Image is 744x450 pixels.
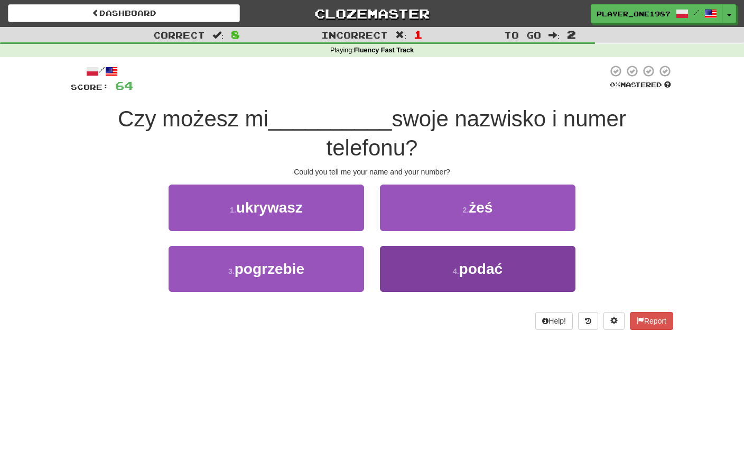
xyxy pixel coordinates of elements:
[228,267,235,275] small: 3 .
[395,31,407,40] span: :
[380,246,575,292] button: 4.podać
[230,206,236,214] small: 1 .
[8,4,240,22] a: Dashboard
[535,312,573,330] button: Help!
[236,199,303,216] span: ukrywasz
[694,8,699,16] span: /
[327,106,626,160] span: swoje nazwisko i numer telefonu?
[608,80,673,90] div: Mastered
[212,31,224,40] span: :
[118,106,268,131] span: Czy możesz mi
[630,312,673,330] button: Report
[231,28,240,41] span: 8
[169,246,364,292] button: 3.pogrzebie
[169,185,364,231] button: 1.ukrywasz
[453,267,459,275] small: 4 .
[321,30,388,40] span: Incorrect
[380,185,575,231] button: 2.żeś
[578,312,598,330] button: Round history (alt+y)
[71,82,109,91] span: Score:
[115,79,133,92] span: 64
[548,31,560,40] span: :
[71,167,673,177] div: Could you tell me your name and your number?
[71,65,133,78] div: /
[354,47,414,54] strong: Fluency Fast Track
[504,30,541,40] span: To go
[153,30,205,40] span: Correct
[268,106,392,131] span: __________
[414,28,423,41] span: 1
[567,28,576,41] span: 2
[610,80,620,89] span: 0 %
[256,4,488,23] a: Clozemaster
[459,261,503,277] span: podać
[235,261,304,277] span: pogrzebie
[463,206,469,214] small: 2 .
[469,199,492,216] span: żeś
[591,4,723,23] a: Player_one1987 /
[597,9,671,19] span: Player_one1987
